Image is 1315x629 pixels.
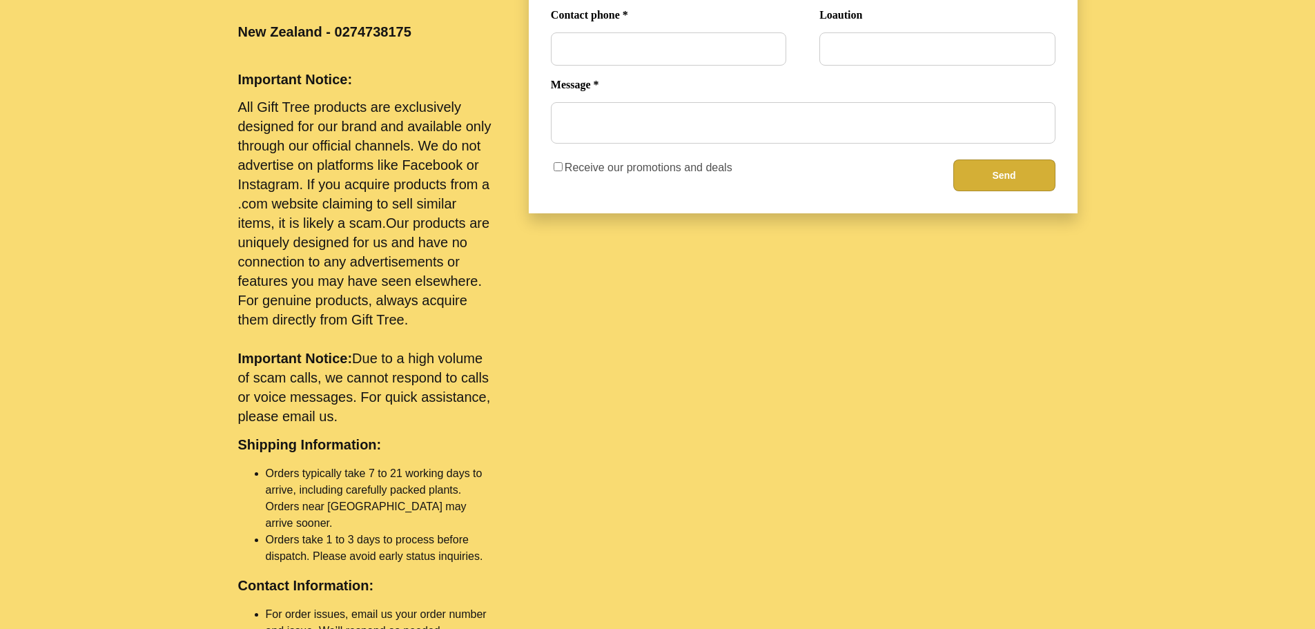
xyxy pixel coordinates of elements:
[551,77,1055,97] span: Message *
[819,32,1055,66] input: Loaution
[953,159,1055,191] button: Send
[266,532,496,565] li: Orders take 1 to 3 days to process before dispatch. Please avoid early status inquiries.
[238,437,382,452] strong: Shipping Information:
[238,99,491,424] big: All Gift Tree products are exclusively designed for our brand and available only through our offi...
[238,578,374,593] strong: Contact Information:
[565,162,732,173] label: Receive our promotions and deals
[238,351,353,366] strong: Important Notice:
[266,465,496,532] li: Orders typically take 7 to 21 working days to arrive, including carefully packed plants. Orders n...
[238,72,353,87] strong: Important Notice:
[551,7,786,27] span: Contact phone *
[819,7,1055,27] span: Loaution
[551,32,786,66] input: Contact phone *
[551,102,1055,144] textarea: Message *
